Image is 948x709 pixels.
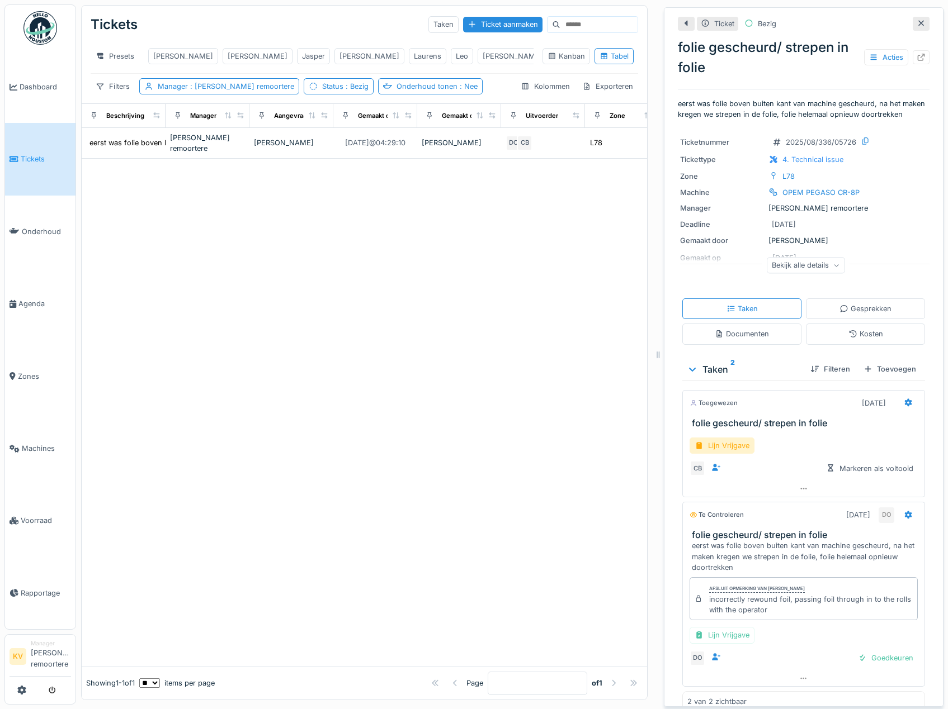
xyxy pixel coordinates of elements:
[548,51,585,61] div: Kanban
[5,557,76,629] a: Rapportage
[846,510,870,520] div: [DATE]
[678,37,930,78] div: folie gescheurd/ strepen in folie
[690,650,705,666] div: DO
[274,111,330,121] div: Aangevraagd door
[879,507,894,523] div: DO
[839,303,892,314] div: Gesprekken
[10,639,71,677] a: KV Manager[PERSON_NAME] remoortere
[422,137,497,148] div: [PERSON_NAME]
[153,51,213,61] div: [PERSON_NAME]
[322,81,369,92] div: Status
[590,137,602,148] div: L78
[680,235,764,246] div: Gemaakt door
[91,10,138,39] div: Tickets
[853,650,918,665] div: Goedkeuren
[5,484,76,556] a: Voorraad
[678,98,930,120] p: eerst was folie boven buiten kant van machine gescheurd, na het maken kregen we strepen in de fol...
[397,81,478,92] div: Onderhoud tonen
[848,329,883,339] div: Kosten
[22,443,71,454] span: Machines
[680,171,764,182] div: Zone
[690,437,754,454] div: Lijn Vrijgave
[18,298,71,309] span: Agenda
[5,268,76,340] a: Agenda
[23,11,57,45] img: Badge_color-CXgf-gQk.svg
[10,648,26,665] li: KV
[89,137,261,148] div: eerst was folie boven buiten kant van machine g...
[859,361,921,377] div: Toevoegen
[21,154,71,164] span: Tickets
[86,678,135,688] div: Showing 1 - 1 of 1
[690,460,705,476] div: CB
[91,78,135,94] div: Filters
[680,203,927,213] div: [PERSON_NAME] remoortere
[610,111,625,121] div: Zone
[228,51,287,61] div: [PERSON_NAME]
[345,137,405,148] div: [DATE] @ 04:29:10
[687,696,747,707] div: 2 van 2 zichtbaar
[458,82,478,91] span: : Nee
[21,588,71,598] span: Rapportage
[139,678,215,688] div: items per page
[690,398,738,408] div: Toegewezen
[782,187,860,198] div: OPEM PEGASO CR-8P
[692,530,920,540] h3: folie gescheurd/ strepen in folie
[758,18,776,29] div: Bezig
[517,135,532,151] div: CB
[687,363,801,376] div: Taken
[170,132,245,154] div: [PERSON_NAME] remoortere
[680,187,764,198] div: Machine
[31,639,71,648] div: Manager
[302,51,325,61] div: Jasper
[692,418,920,429] h3: folie gescheurd/ strepen in folie
[680,219,764,230] div: Deadline
[690,510,744,520] div: Te controleren
[91,48,139,64] div: Presets
[782,171,795,182] div: L78
[577,78,638,94] div: Exporteren
[592,678,602,688] strong: of 1
[190,111,216,121] div: Manager
[466,678,483,688] div: Page
[483,51,543,61] div: [PERSON_NAME]
[862,398,886,408] div: [DATE]
[506,135,521,151] div: DO
[692,540,920,573] div: eerst was folie boven buiten kant van machine gescheurd, na het maken kregen we strepen in de fol...
[690,627,754,643] div: Lijn Vrijgave
[709,594,913,615] div: incorrectly rewound foil, passing foil through in to the rolls with the operator
[18,371,71,382] span: Zones
[5,123,76,195] a: Tickets
[20,82,71,92] span: Dashboard
[31,639,71,674] li: [PERSON_NAME] remoortere
[516,78,575,94] div: Kolommen
[456,51,468,61] div: Leo
[864,49,908,65] div: Acties
[730,363,735,376] sup: 2
[680,154,764,165] div: Tickettype
[339,51,399,61] div: [PERSON_NAME]
[714,18,734,29] div: Ticket
[21,515,71,526] span: Voorraad
[680,203,764,213] div: Manager
[343,82,369,91] span: : Bezig
[463,17,543,32] div: Ticket aanmaken
[680,137,764,147] div: Ticketnummer
[428,16,459,32] div: Taken
[786,137,856,147] div: 2025/08/336/05726
[806,361,855,377] div: Filteren
[715,329,769,339] div: Documenten
[158,81,294,92] div: Manager
[772,219,796,230] div: [DATE]
[727,303,758,314] div: Taken
[106,111,144,121] div: Beschrijving
[5,340,76,412] a: Zones
[254,137,329,148] div: [PERSON_NAME]
[414,51,441,61] div: Laurens
[600,51,629,61] div: Tabel
[782,154,843,165] div: 4. Technical issue
[709,585,805,593] div: Afsluit opmerking van [PERSON_NAME]
[767,257,845,273] div: Bekijk alle details
[526,111,558,121] div: Uitvoerder
[5,412,76,484] a: Machines
[188,82,294,91] span: : [PERSON_NAME] remoortere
